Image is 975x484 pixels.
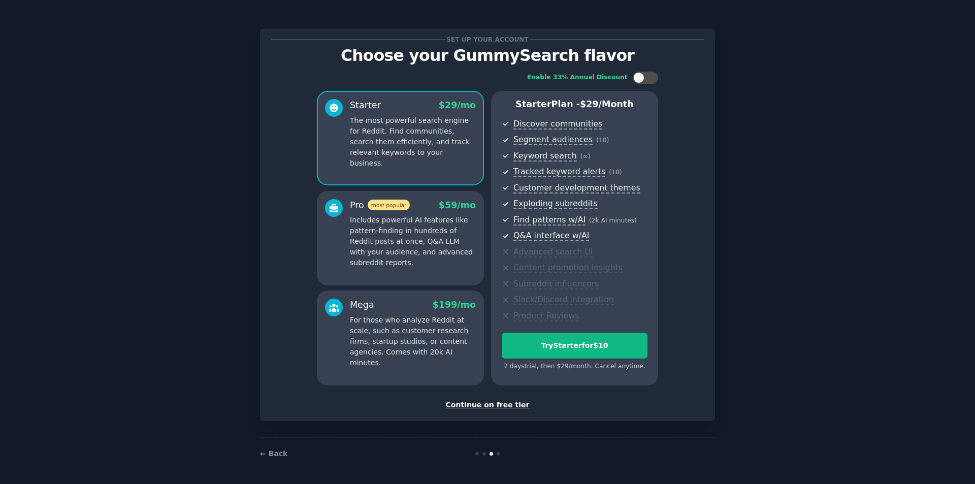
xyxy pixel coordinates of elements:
[513,231,589,241] span: Q&A interface w/AI
[502,362,647,371] div: 7 days trial, then $ 29 /month . Cancel anytime.
[502,333,647,359] button: TryStarterfor$10
[513,279,599,289] span: Subreddit influencers
[350,315,476,368] p: For those who analyze Reddit at scale, such as customer research firms, startup studios, or conte...
[433,300,476,310] span: $ 199 /mo
[513,215,586,225] span: Find patterns w/AI
[513,311,579,321] span: Product Reviews
[439,200,476,210] span: $ 59 /mo
[350,215,476,268] p: Includes powerful AI features like pattern-finding in hundreds of Reddit posts at once, Q&A LLM w...
[445,34,531,45] span: Set up your account
[513,263,623,273] span: Content promotion insights
[439,100,476,110] span: $ 29 /mo
[513,247,593,257] span: Advanced search UI
[596,137,609,144] span: ( 10 )
[260,449,287,458] a: ← Back
[527,73,628,82] div: Enable 33% Annual Discount
[368,200,410,210] span: most popular
[513,199,597,209] span: Exploding subreddits
[271,400,704,410] div: Continue on free tier
[513,151,577,162] span: Keyword search
[513,135,593,145] span: Segment audiences
[609,169,622,176] span: ( 10 )
[513,295,614,305] span: Slack/Discord integration
[580,153,591,160] span: ( ∞ )
[502,98,647,111] p: Starter Plan -
[589,217,637,224] span: ( 2k AI minutes )
[513,167,605,177] span: Tracked keyword alerts
[513,119,602,130] span: Discover communities
[513,183,640,193] span: Customer development themes
[350,299,374,311] div: Mega
[271,47,704,64] p: Choose your GummySearch flavor
[580,99,634,109] span: $ 29 /month
[502,340,647,351] div: Try Starter for $10
[350,199,410,212] div: Pro
[350,99,381,112] div: Starter
[350,115,476,169] p: The most powerful search engine for Reddit. Find communities, search them efficiently, and track ...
